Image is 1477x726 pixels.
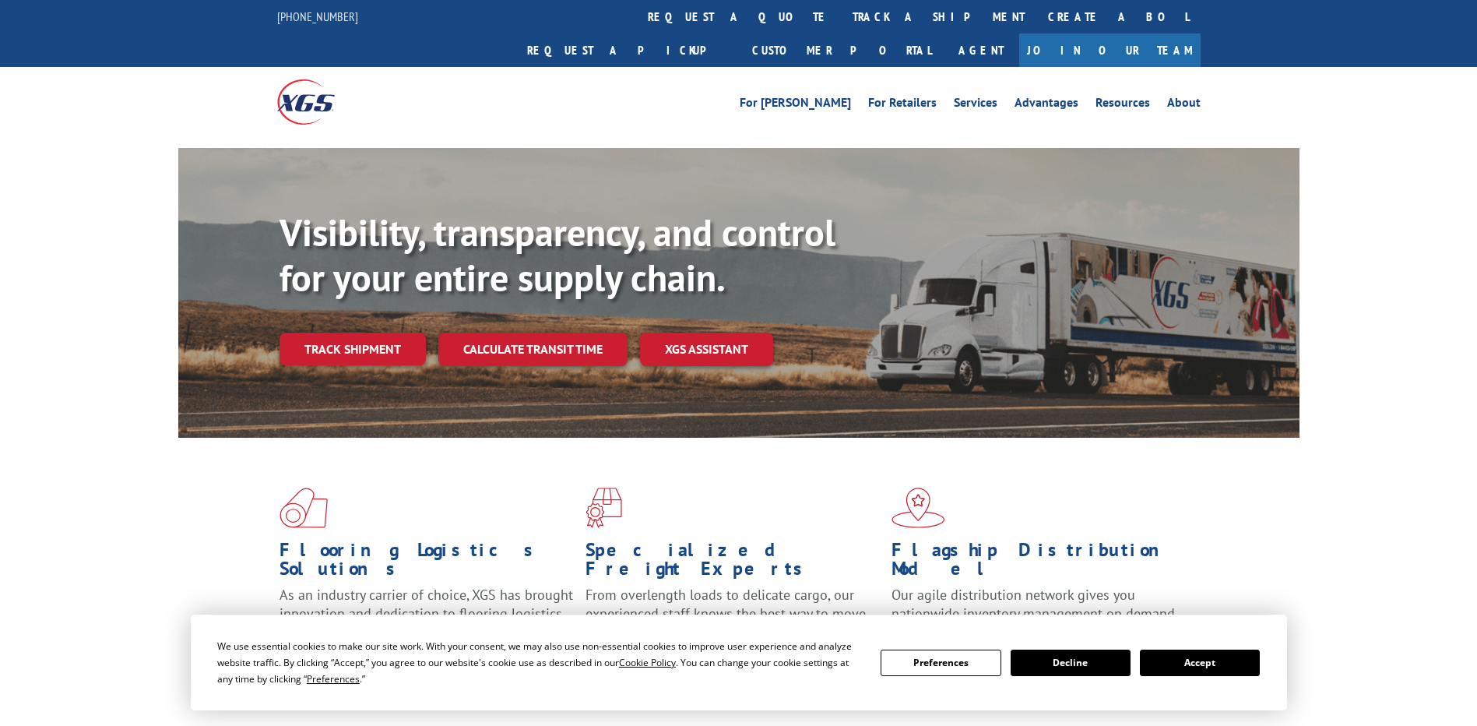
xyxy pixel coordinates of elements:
a: Services [954,97,997,114]
button: Preferences [881,650,1000,676]
a: Resources [1095,97,1150,114]
img: xgs-icon-flagship-distribution-model-red [891,488,945,528]
a: For [PERSON_NAME] [740,97,851,114]
button: Decline [1011,650,1131,676]
span: Our agile distribution network gives you nationwide inventory management on demand. [891,586,1178,622]
div: We use essential cookies to make our site work. With your consent, we may also use non-essential ... [217,638,862,687]
a: [PHONE_NUMBER] [277,9,358,24]
a: Request a pickup [515,33,740,67]
a: Advantages [1015,97,1078,114]
img: xgs-icon-focused-on-flooring-red [586,488,622,528]
b: Visibility, transparency, and control for your entire supply chain. [280,208,835,301]
a: Track shipment [280,333,426,365]
h1: Flagship Distribution Model [891,541,1186,586]
div: Cookie Consent Prompt [191,615,1287,710]
span: Cookie Policy [619,656,676,669]
span: Preferences [307,672,360,685]
button: Accept [1140,650,1260,676]
h1: Flooring Logistics Solutions [280,541,574,586]
a: About [1167,97,1201,114]
a: Join Our Team [1019,33,1201,67]
span: As an industry carrier of choice, XGS has brought innovation and dedication to flooring logistics... [280,586,573,641]
p: From overlength loads to delicate cargo, our experienced staff knows the best way to move your fr... [586,586,880,655]
h1: Specialized Freight Experts [586,541,880,586]
a: Customer Portal [740,33,943,67]
a: Agent [943,33,1019,67]
a: Calculate transit time [438,333,628,366]
a: For Retailers [868,97,937,114]
a: XGS ASSISTANT [640,333,773,366]
img: xgs-icon-total-supply-chain-intelligence-red [280,488,328,528]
